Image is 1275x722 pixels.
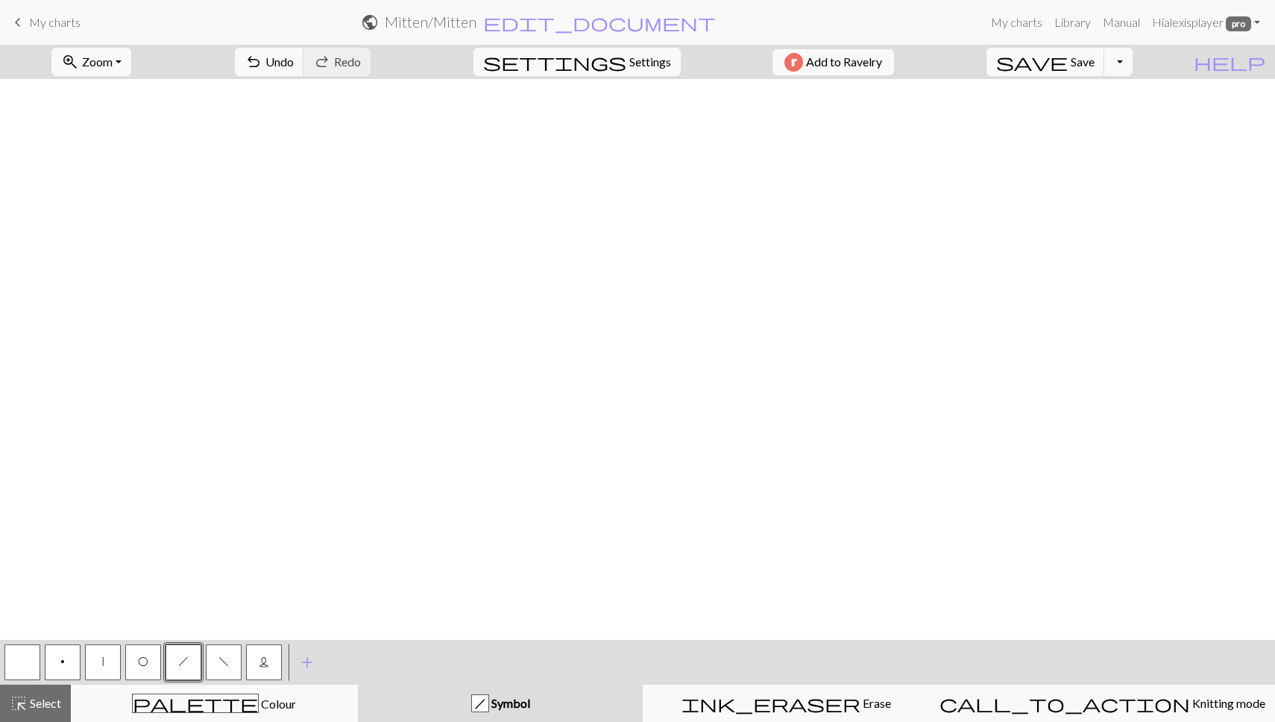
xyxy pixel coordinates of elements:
button: Add to Ravelry [772,49,894,75]
button: | [85,644,121,680]
button: p [45,644,81,680]
button: SettingsSettings [473,48,681,76]
span: yo [138,656,148,668]
span: public [361,12,379,33]
a: Library [1048,7,1097,37]
span: help [1194,51,1265,72]
span: settings [483,51,626,72]
button: Colour [71,685,358,722]
a: Manual [1097,7,1146,37]
button: O [125,644,161,680]
span: Colour [259,697,296,711]
span: pro [1226,16,1251,31]
span: keyboard_arrow_left [9,12,27,33]
h2: Mitten / Mitten [385,13,476,31]
button: Erase [643,685,930,722]
a: Hialexisplayer pro [1146,7,1266,37]
span: Erase [860,696,891,710]
button: L [246,644,282,680]
span: Purl [60,656,65,668]
span: Select [28,696,61,710]
a: My charts [985,7,1048,37]
span: Twisted reverse stitch [259,656,269,668]
img: Ravelry [784,53,803,72]
button: h [166,644,201,680]
span: zoom_in [61,51,79,72]
span: add [298,652,316,673]
span: Add to Ravelry [806,53,882,72]
span: edit_document [483,12,716,33]
a: My charts [9,10,81,35]
span: Undo [265,54,294,69]
span: My charts [29,15,81,29]
span: save [996,51,1068,72]
span: left leaning decrease [218,656,229,668]
div: h [472,695,488,713]
button: Zoom [51,48,131,76]
button: Save [986,48,1105,76]
span: call_to_action [939,693,1190,714]
button: f [206,644,242,680]
span: palette [133,693,258,714]
button: h Symbol [358,685,643,722]
span: slip stitch [102,656,104,668]
span: highlight_alt [10,693,28,714]
span: ink_eraser [681,693,860,714]
span: right leaning decrease [178,656,189,668]
span: Save [1071,54,1095,69]
span: Zoom [82,54,113,69]
span: undo [245,51,262,72]
i: Settings [483,53,626,71]
span: Symbol [489,696,530,710]
span: Settings [629,53,671,71]
button: Undo [235,48,304,76]
span: Knitting mode [1190,696,1265,710]
button: Knitting mode [930,685,1275,722]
